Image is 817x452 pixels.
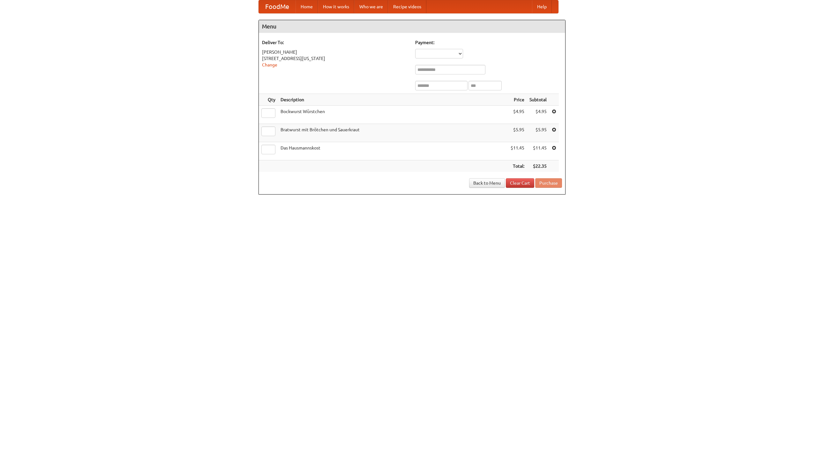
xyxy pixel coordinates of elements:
[259,94,278,106] th: Qty
[354,0,388,13] a: Who we are
[262,49,409,55] div: [PERSON_NAME]
[388,0,426,13] a: Recipe videos
[527,106,549,124] td: $4.95
[262,55,409,62] div: [STREET_ADDRESS][US_STATE]
[469,178,505,188] a: Back to Menu
[259,20,565,33] h4: Menu
[278,142,508,160] td: Das Hausmannskost
[532,0,552,13] a: Help
[259,0,296,13] a: FoodMe
[278,94,508,106] th: Description
[508,142,527,160] td: $11.45
[527,142,549,160] td: $11.45
[262,62,277,67] a: Change
[508,94,527,106] th: Price
[527,160,549,172] th: $22.35
[508,124,527,142] td: $5.95
[506,178,534,188] a: Clear Cart
[415,39,562,46] h5: Payment:
[278,106,508,124] td: Bockwurst Würstchen
[278,124,508,142] td: Bratwurst mit Brötchen und Sauerkraut
[318,0,354,13] a: How it works
[508,106,527,124] td: $4.95
[296,0,318,13] a: Home
[508,160,527,172] th: Total:
[527,124,549,142] td: $5.95
[262,39,409,46] h5: Deliver To:
[527,94,549,106] th: Subtotal
[535,178,562,188] button: Purchase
